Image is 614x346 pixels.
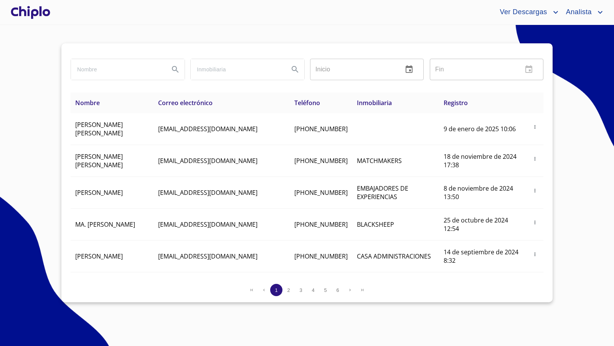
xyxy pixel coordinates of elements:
span: EMBAJADORES DE EXPERIENCIAS [357,184,408,201]
span: 18 de noviembre de 2024 17:38 [444,152,517,169]
span: BLACKSHEEP [357,220,394,229]
span: [PERSON_NAME] [75,252,123,260]
span: [EMAIL_ADDRESS][DOMAIN_NAME] [158,220,257,229]
span: 14 de septiembre de 2024 8:32 [444,248,518,265]
span: [EMAIL_ADDRESS][DOMAIN_NAME] [158,252,257,260]
button: 2 [282,284,295,296]
span: 4 [312,287,314,293]
span: 8 de noviembre de 2024 13:50 [444,184,513,201]
span: MATCHMAKERS [357,157,402,165]
span: MA. [PERSON_NAME] [75,220,135,229]
span: [PHONE_NUMBER] [294,252,348,260]
span: [PERSON_NAME] [PERSON_NAME] [75,152,123,169]
span: [EMAIL_ADDRESS][DOMAIN_NAME] [158,188,257,197]
span: 2 [287,287,290,293]
button: account of current user [494,6,560,18]
span: Nombre [75,99,100,107]
span: 6 [336,287,339,293]
span: 5 [324,287,327,293]
span: Teléfono [294,99,320,107]
span: 1 [275,287,277,293]
input: search [71,59,163,80]
span: [PERSON_NAME] [75,188,123,197]
span: Ver Descargas [494,6,551,18]
span: Registro [444,99,468,107]
span: 25 de octubre de 2024 12:54 [444,216,508,233]
button: 5 [319,284,332,296]
span: [PHONE_NUMBER] [294,125,348,133]
button: account of current user [560,6,605,18]
button: 4 [307,284,319,296]
span: [EMAIL_ADDRESS][DOMAIN_NAME] [158,157,257,165]
span: Inmobiliaria [357,99,392,107]
button: 1 [270,284,282,296]
span: Analista [560,6,596,18]
button: Search [286,60,304,79]
button: 3 [295,284,307,296]
span: [PERSON_NAME] [PERSON_NAME] [75,120,123,137]
button: Search [166,60,185,79]
input: search [191,59,283,80]
span: Correo electrónico [158,99,213,107]
span: [PHONE_NUMBER] [294,188,348,197]
button: 6 [332,284,344,296]
span: CASA ADMINISTRACIONES [357,252,431,260]
span: 3 [299,287,302,293]
span: 9 de enero de 2025 10:06 [444,125,516,133]
span: [PHONE_NUMBER] [294,157,348,165]
span: [PHONE_NUMBER] [294,220,348,229]
span: [EMAIL_ADDRESS][DOMAIN_NAME] [158,125,257,133]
